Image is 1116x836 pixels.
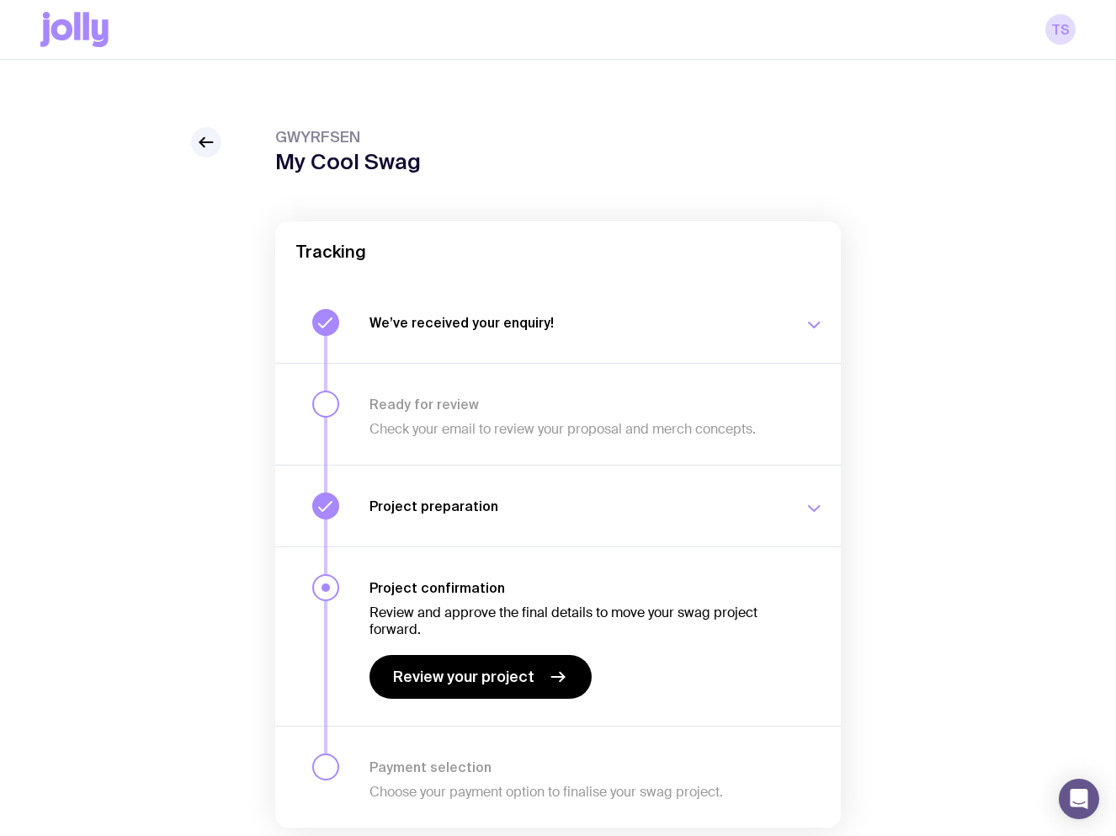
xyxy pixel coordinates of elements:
[295,242,821,262] h2: Tracking
[393,667,534,687] span: Review your project
[369,421,784,438] p: Check your email to review your proposal and merch concepts.
[369,498,784,514] h3: Project preparation
[275,465,841,546] button: Project preparation
[1045,14,1076,45] a: TS
[275,127,421,147] span: GWYRFSEN
[369,396,784,413] h3: Ready for review
[369,759,784,775] h3: Payment selection
[369,579,784,596] h3: Project confirmation
[275,149,421,174] h1: My Cool Swag
[1059,779,1099,819] div: Open Intercom Messenger
[369,314,784,331] h3: We’ve received your enquiry!
[369,784,784,801] p: Choose your payment option to finalise your swag project.
[369,604,784,638] p: Review and approve the final details to move your swag project forward.
[275,282,841,363] button: We’ve received your enquiry!
[369,655,592,699] a: Review your project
